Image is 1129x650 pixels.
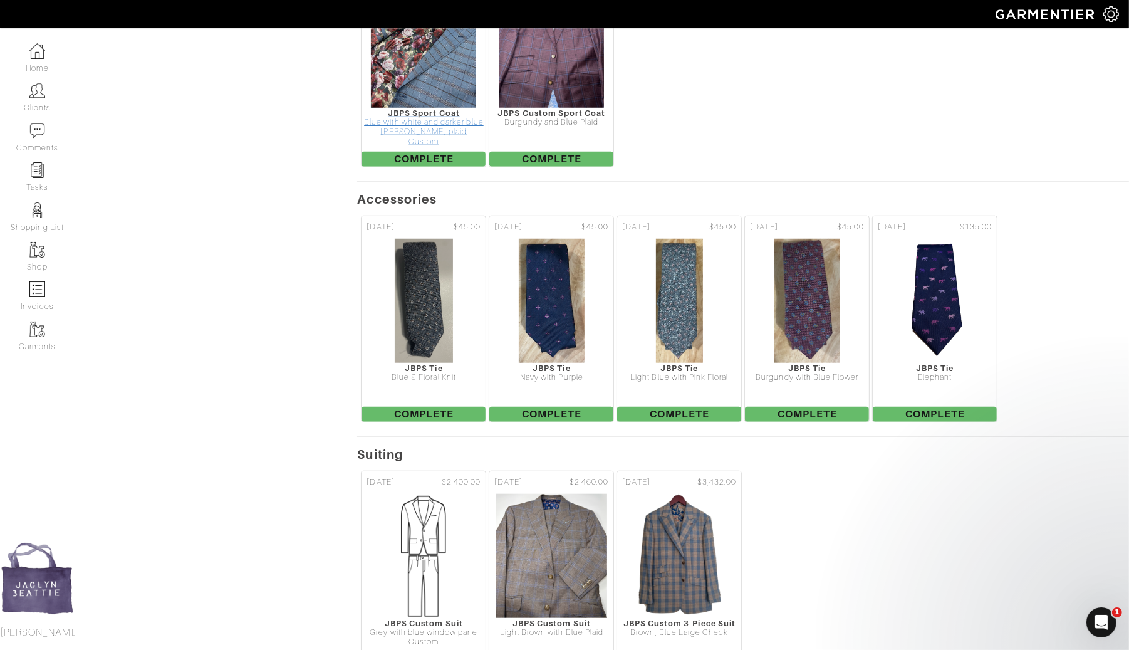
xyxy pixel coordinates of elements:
[362,373,486,382] div: Blue & Floral Knit
[29,202,45,218] img: stylists-icon-eb353228a002819b7ec25b43dbf5f0378dd9e0616d9560372ff212230b889e62.png
[617,373,741,382] div: Light Blue with Pink Floral
[622,221,650,233] span: [DATE]
[29,242,45,258] img: garments-icon-b7da505a4dc4fd61783c78ac3ca0ef83fa9d6f193b1c9dc38574b1d14d53ca28.png
[617,619,741,628] div: JBPS Custom 3-Piece Suit
[617,364,741,373] div: JBPS Tie
[367,221,394,233] span: [DATE]
[362,637,486,647] div: Custom
[873,407,997,422] span: Complete
[494,221,522,233] span: [DATE]
[496,493,608,619] img: TAqc2C9mBkgs83bcEBUJw7iR
[745,364,869,373] div: JBPS Tie
[1086,607,1116,637] iframe: Intercom live chat
[394,238,454,364] img: Nuow3JgD2eAuYJYsA5GaTAZh
[489,373,613,382] div: Navy with Purple
[489,628,613,637] div: Light Brown with Blue Plaid
[489,118,613,127] div: Burgundy and Blue Plaid
[489,364,613,373] div: JBPS Tie
[489,407,613,422] span: Complete
[362,407,486,422] span: Complete
[617,628,741,637] div: Brown, Blue Large Check
[362,628,486,637] div: Grey with blue window pane
[709,221,736,233] span: $45.00
[774,238,841,364] img: Ass4k3Qz4WebRVEHasHZ3ktS
[581,221,608,233] span: $45.00
[873,373,997,382] div: Elephant
[362,108,486,118] div: JBPS Sport Coat
[1103,6,1119,22] img: gear-icon-white-bd11855cb880d31180b6d7d6211b90ccbf57a29d726f0c71d8c61bd08dd39cc2.png
[1112,607,1122,617] span: 1
[878,221,905,233] span: [DATE]
[362,137,486,147] div: Custom
[362,619,486,628] div: JBPS Custom Suit
[29,83,45,98] img: clients-icon-6bae9207a08558b7cb47a8932f037763ab4055f8c8b6bfacd5dc20c3e0201464.png
[357,192,1129,207] h5: Accessories
[29,123,45,139] img: comment-icon-a0a6a9ef722e966f86d9cbdc48e553b5cf19dbc54f86b18d962a5391bc8f6eb6.png
[442,476,481,488] span: $2,400.00
[655,238,704,364] img: 6qoDAt6c4zP5P4ybP73V7QVK
[615,214,743,424] a: [DATE] $45.00 JBPS Tie Light Blue with Pink Floral Complete
[360,214,487,424] a: [DATE] $45.00 JBPS Tie Blue & Floral Knit Complete
[871,214,999,424] a: [DATE] $135.00 JBPS Tie Elephant Complete
[743,214,871,424] a: [DATE] $45.00 JBPS Tie Burgundy with Blue Flower Complete
[697,476,736,488] span: $3,432.00
[489,619,613,628] div: JBPS Custom Suit
[622,476,650,488] span: [DATE]
[362,364,486,373] div: JBPS Tie
[745,373,869,382] div: Burgundy with Blue Flower
[489,152,613,167] span: Complete
[362,118,486,137] div: Blue with white and darker blue [PERSON_NAME] plaid
[570,476,608,488] span: $2,460.00
[617,407,741,422] span: Complete
[367,476,394,488] span: [DATE]
[899,238,971,364] img: WjovRGpv1Accer1MjK6YecXw
[29,322,45,337] img: garments-icon-b7da505a4dc4fd61783c78ac3ca0ef83fa9d6f193b1c9dc38574b1d14d53ca28.png
[989,3,1103,25] img: garmentier-logo-header-white-b43fb05a5012e4ada735d5af1a66efaba907eab6374d6393d1fbf88cb4ef424d.png
[750,221,778,233] span: [DATE]
[518,238,585,364] img: VApvu93caYPt6QrujJYjb5vx
[837,221,864,233] span: $45.00
[454,221,481,233] span: $45.00
[357,447,1129,462] h5: Suiting
[873,364,997,373] div: JBPS Tie
[489,108,613,118] div: JBPS Custom Sport Coat
[632,493,727,619] img: oQg26v7LoN5XtCEQNJUTHT7g
[487,214,615,424] a: [DATE] $45.00 JBPS Tie Navy with Purple Complete
[362,152,486,167] span: Complete
[29,43,45,59] img: dashboard-icon-dbcd8f5a0b271acd01030246c82b418ddd0df26cd7fceb0bd07c9910d44c42f6.png
[494,476,522,488] span: [DATE]
[745,407,869,422] span: Complete
[29,162,45,178] img: reminder-icon-8004d30b9f0a5d33ae49ab947aed9ed385cf756f9e5892f1edd6e32f2345188e.png
[361,493,486,619] img: Mens_Suit-069137d2cdcae0e33d8952f59a7abf0af47a610f596367ef26ce478a929a6043.png
[960,221,992,233] span: $135.00
[29,281,45,297] img: orders-icon-0abe47150d42831381b5fb84f609e132dff9fe21cb692f30cb5eec754e2cba89.png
